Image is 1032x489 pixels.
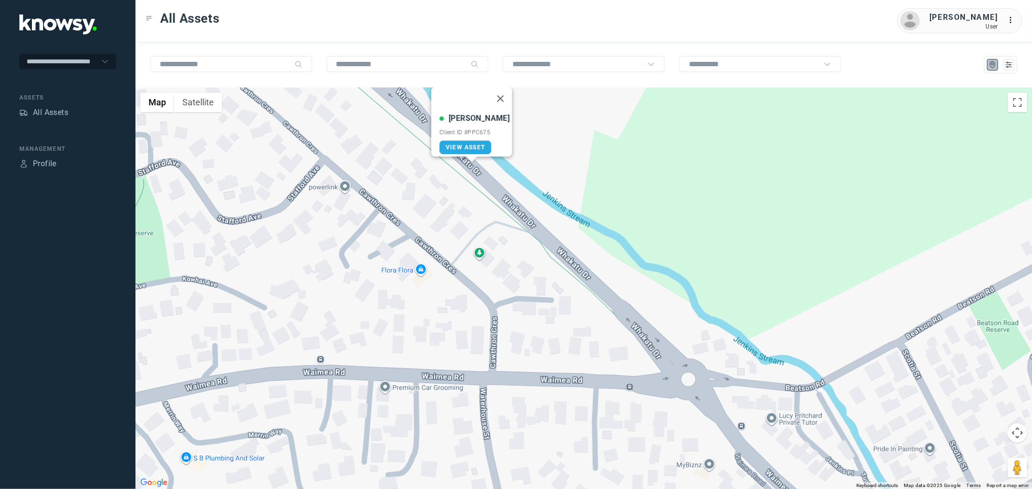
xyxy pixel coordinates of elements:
[1008,14,1019,28] div: :
[19,93,116,102] div: Assets
[439,129,509,136] div: Client ID #PPC675
[856,482,898,489] button: Keyboard shortcuts
[1008,93,1027,112] button: Toggle fullscreen view
[33,158,57,170] div: Profile
[19,159,28,168] div: Profile
[295,60,302,68] div: Search
[140,93,174,112] button: Show street map
[988,60,997,69] div: Map
[33,107,68,118] div: All Assets
[904,483,960,488] span: Map data ©2025 Google
[900,11,920,30] img: avatar.png
[929,23,998,30] div: User
[138,476,170,489] img: Google
[1004,60,1013,69] div: List
[929,12,998,23] div: [PERSON_NAME]
[1008,423,1027,443] button: Map camera controls
[1008,458,1027,477] button: Drag Pegman onto the map to open Street View
[19,14,97,34] img: Application Logo
[1008,16,1018,24] tspan: ...
[19,108,28,117] div: Assets
[439,141,491,154] a: View Asset
[967,483,981,488] a: Terms (opens in new tab)
[1008,14,1019,26] div: :
[449,113,509,124] div: [PERSON_NAME]
[174,93,222,112] button: Show satellite imagery
[19,144,116,153] div: Management
[446,144,485,151] span: View Asset
[146,15,152,22] div: Toggle Menu
[19,158,57,170] a: ProfileProfile
[19,107,68,118] a: AssetsAll Assets
[138,476,170,489] a: Open this area in Google Maps (opens a new window)
[987,483,1029,488] a: Report a map error
[471,60,479,68] div: Search
[160,10,220,27] span: All Assets
[489,87,512,110] button: Close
